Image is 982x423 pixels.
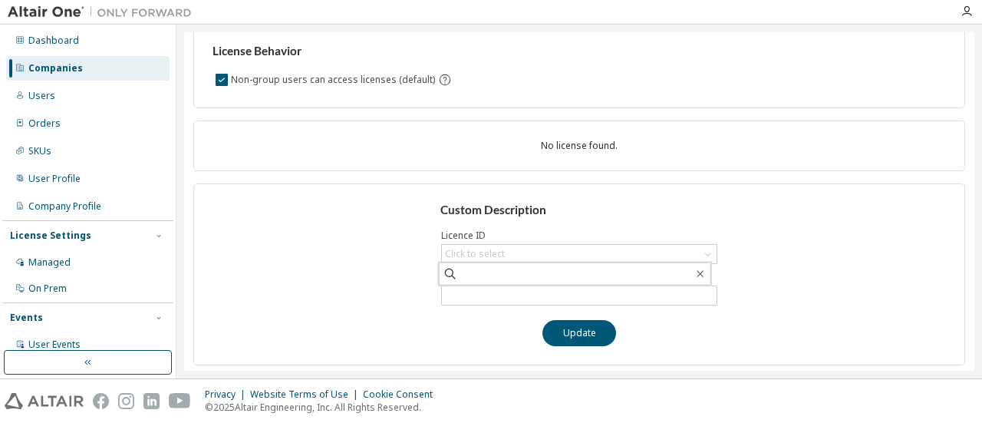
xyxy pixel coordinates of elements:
div: On Prem [28,283,67,295]
div: Orders [28,117,61,130]
div: Click to select [445,248,505,260]
h3: Custom Description [440,203,719,218]
div: Users [28,90,55,102]
img: facebook.svg [93,393,109,409]
div: License Settings [10,230,91,242]
div: User Profile [28,173,81,185]
img: Altair One [8,5,199,20]
label: Licence ID [441,230,717,242]
div: No license found. [213,140,946,152]
img: youtube.svg [169,393,191,409]
h3: License Behavior [213,44,450,59]
div: Events [10,312,43,324]
img: instagram.svg [118,393,134,409]
div: SKUs [28,145,51,157]
div: Click to select [442,245,717,263]
label: Non-group users can access licenses (default) [231,71,438,89]
div: Privacy [205,388,250,401]
div: User Events [28,339,81,351]
div: Cookie Consent [363,388,442,401]
img: altair_logo.svg [5,393,84,409]
div: Managed [28,256,71,269]
p: © 2025 Altair Engineering, Inc. All Rights Reserved. [205,401,442,414]
button: Update [542,320,616,346]
img: linkedin.svg [143,393,160,409]
div: Dashboard [28,35,79,47]
div: Website Terms of Use [250,388,363,401]
div: Company Profile [28,200,101,213]
svg: By default any user not assigned to any group can access any license. Turn this setting off to di... [438,73,452,87]
div: Companies [28,62,83,74]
